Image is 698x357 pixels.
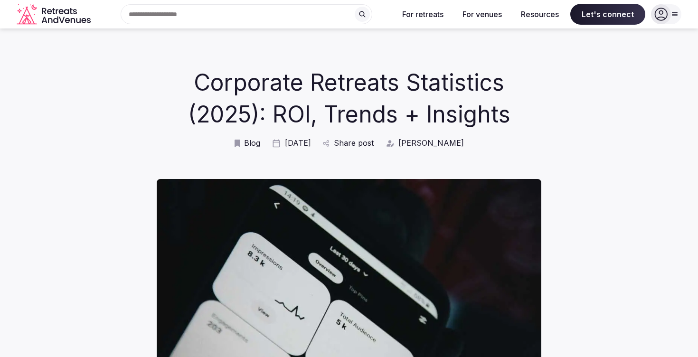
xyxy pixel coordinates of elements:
span: Share post [334,138,374,148]
h1: Corporate Retreats Statistics (2025): ROI, Trends + Insights [181,66,517,130]
a: [PERSON_NAME] [385,138,464,148]
svg: Retreats and Venues company logo [17,4,93,25]
button: For venues [455,4,509,25]
span: Let's connect [570,4,645,25]
button: For retreats [395,4,451,25]
span: [PERSON_NAME] [398,138,464,148]
a: Blog [235,138,260,148]
button: Resources [513,4,566,25]
a: Visit the homepage [17,4,93,25]
span: Blog [244,138,260,148]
